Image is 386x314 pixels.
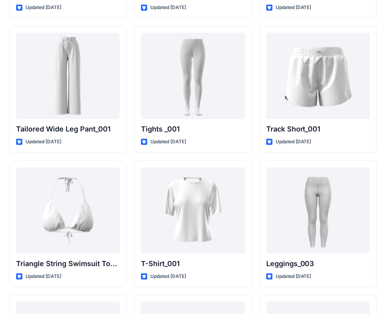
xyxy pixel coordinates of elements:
[276,4,311,12] p: Updated [DATE]
[26,4,61,12] p: Updated [DATE]
[266,258,370,269] p: Leggings_003
[141,124,245,135] p: Tights _001
[150,4,186,12] p: Updated [DATE]
[16,124,120,135] p: Tailored Wide Leg Pant_001
[141,167,245,254] a: T-Shirt_001
[141,258,245,269] p: T-Shirt_001
[16,258,120,269] p: Triangle String Swimsuit Top_001
[16,33,120,119] a: Tailored Wide Leg Pant_001
[26,138,61,146] p: Updated [DATE]
[276,138,311,146] p: Updated [DATE]
[26,272,61,281] p: Updated [DATE]
[276,272,311,281] p: Updated [DATE]
[150,138,186,146] p: Updated [DATE]
[141,33,245,119] a: Tights _001
[150,272,186,281] p: Updated [DATE]
[266,167,370,254] a: Leggings_003
[266,33,370,119] a: Track Short_001
[266,124,370,135] p: Track Short_001
[16,167,120,254] a: Triangle String Swimsuit Top_001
